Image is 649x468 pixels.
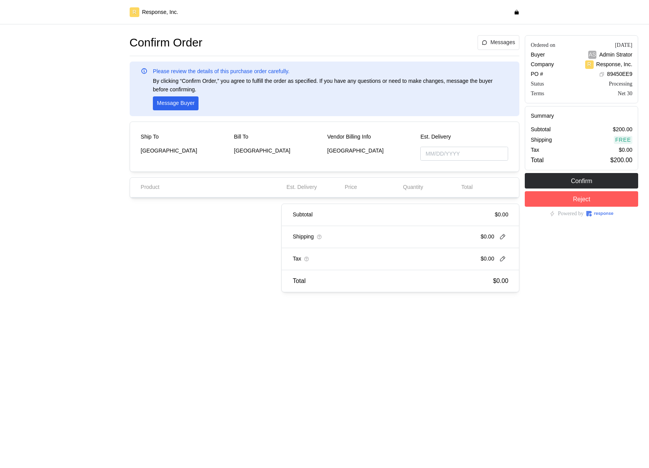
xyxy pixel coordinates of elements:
p: Total [293,276,305,286]
p: Ship To [141,133,159,141]
p: Quantity [403,183,423,192]
p: $0.00 [481,255,494,263]
p: Subtotal [531,125,550,134]
p: Please review the details of this purchase order carefully. [153,67,289,76]
p: R [587,60,591,69]
p: Shipping [293,233,314,241]
p: $0.00 [495,211,508,219]
p: Confirm [571,176,592,186]
p: Company [531,60,554,69]
p: $200.00 [610,155,632,165]
p: Price [345,183,357,192]
button: Messages [478,35,520,50]
p: Shipping [531,136,552,144]
div: Ordered on [531,41,555,49]
p: $0.00 [619,146,632,154]
p: Total [531,155,543,165]
p: $200.00 [613,125,632,134]
div: Net 30 [618,89,632,98]
p: $0.00 [481,233,494,241]
p: By clicking “Confirm Order,” you agree to fulfill the order as specified. If you have any questio... [153,77,508,94]
p: $0.00 [493,276,508,286]
p: AS [589,51,596,59]
p: [GEOGRAPHIC_DATA] [234,147,322,155]
p: [GEOGRAPHIC_DATA] [327,147,415,155]
p: Product [141,183,159,192]
p: Admin Strator [599,51,632,59]
p: PO # [531,70,543,79]
p: Free [615,136,631,144]
div: Terms [531,89,544,98]
button: Confirm [525,173,638,189]
p: [GEOGRAPHIC_DATA] [141,147,229,155]
p: Message Buyer [157,99,195,108]
p: 89450EE9 [607,70,632,79]
button: Message Buyer [153,96,199,110]
p: Response, Inc. [142,8,178,17]
p: Subtotal [293,211,312,219]
p: Response, Inc. [596,60,632,69]
p: Est. Delivery [286,183,317,192]
p: Powered by [558,209,584,218]
button: Reject [525,191,638,207]
input: MM/DD/YYYY [420,147,508,161]
p: Est. Delivery [420,133,508,141]
h1: Confirm Order [130,35,202,50]
p: Reject [573,194,590,204]
h5: Summary [531,112,632,120]
p: Buyer [531,51,545,59]
p: Tax [293,255,301,263]
div: Status [531,80,544,88]
img: Response Logo [586,211,613,216]
p: Vendor Billing Info [327,133,371,141]
p: Bill To [234,133,248,141]
div: [DATE] [615,41,632,49]
div: Processing [609,80,632,88]
p: Total [461,183,473,192]
p: Tax [531,146,539,154]
p: Messages [490,38,515,47]
p: R [132,8,136,17]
